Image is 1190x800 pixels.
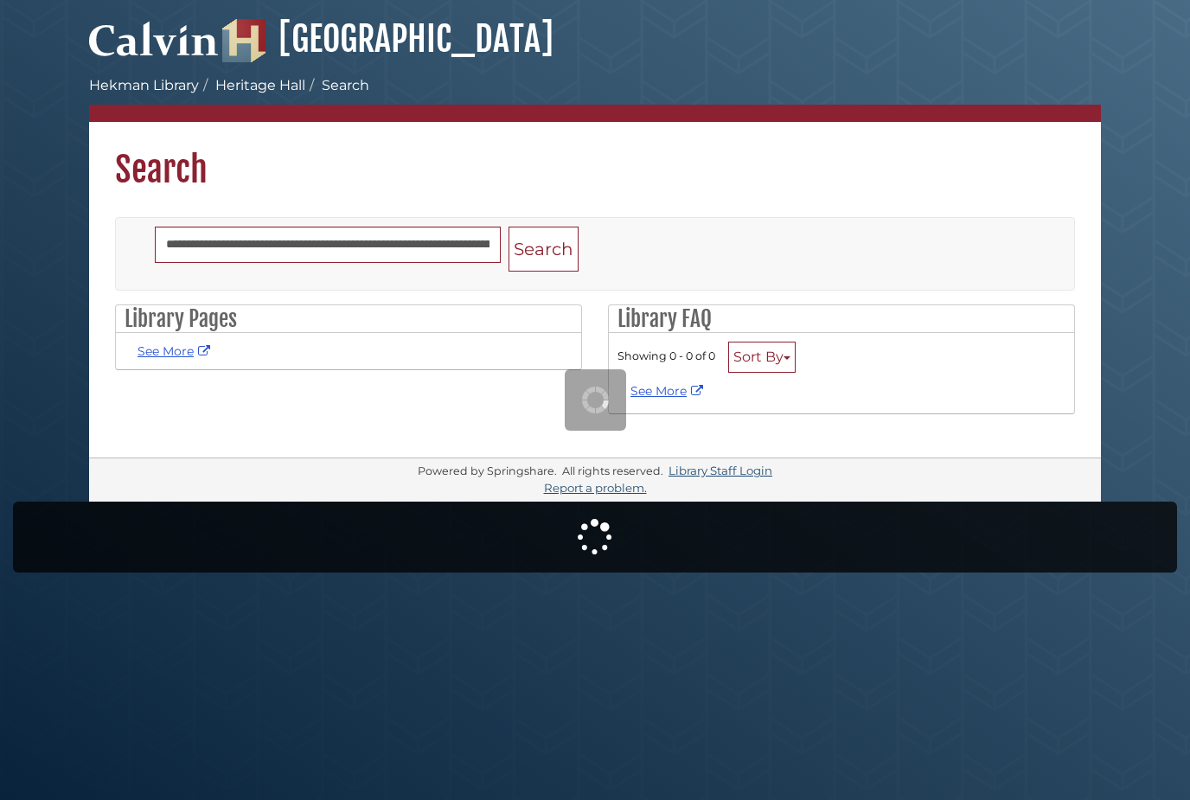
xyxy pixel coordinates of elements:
[215,77,305,93] a: Heritage Hall
[89,77,199,93] a: Hekman Library
[305,75,369,96] li: Search
[89,122,1101,191] h1: Search
[582,387,609,413] img: Working...
[415,464,560,477] div: Powered by Springshare.
[138,343,214,359] a: See More
[544,481,647,495] a: Report a problem.
[222,17,553,61] a: [GEOGRAPHIC_DATA]
[669,464,772,477] a: Library Staff Login
[728,342,796,373] button: Sort By
[509,227,579,272] button: Search
[560,464,666,477] div: All rights reserved.
[116,305,581,333] h2: Library Pages
[89,14,219,62] img: Calvin
[630,383,707,399] a: See More
[89,75,1101,122] nav: breadcrumb
[617,349,715,362] span: Showing 0 - 0 of 0
[222,19,266,62] img: Hekman Library Logo
[89,40,219,55] a: Calvin University
[609,305,1074,333] h2: Library FAQ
